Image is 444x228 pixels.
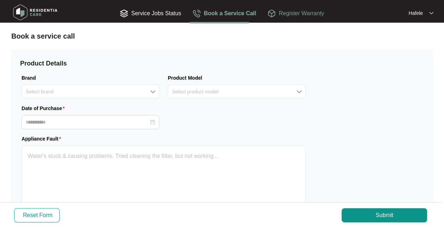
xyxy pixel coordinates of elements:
[22,135,64,142] label: Appliance Fault
[172,85,301,98] input: Product Model
[26,119,149,126] input: Date of Purchase
[375,211,393,220] span: Submit
[429,11,433,15] img: dropdown arrow
[11,31,433,41] p: Book a service call
[20,58,307,68] p: Product Details
[267,9,324,18] div: Register Warranty
[22,105,67,112] label: Date of Purchase
[22,74,41,81] label: Brand
[120,9,181,18] div: Service Jobs Status
[193,9,256,18] div: Book a Service Call
[120,9,128,18] img: Service Jobs Status icon
[342,208,427,222] button: Submit
[168,74,207,81] label: Product Model
[26,85,155,98] input: Brand
[267,9,276,18] img: Register Warranty icon
[409,10,423,17] p: Hafele
[14,208,60,222] button: Reset Form
[23,211,53,220] span: Reset Form
[193,9,201,18] img: Book a Service Call icon
[11,2,60,23] img: residentia care logo
[22,146,306,215] textarea: Appliance Fault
